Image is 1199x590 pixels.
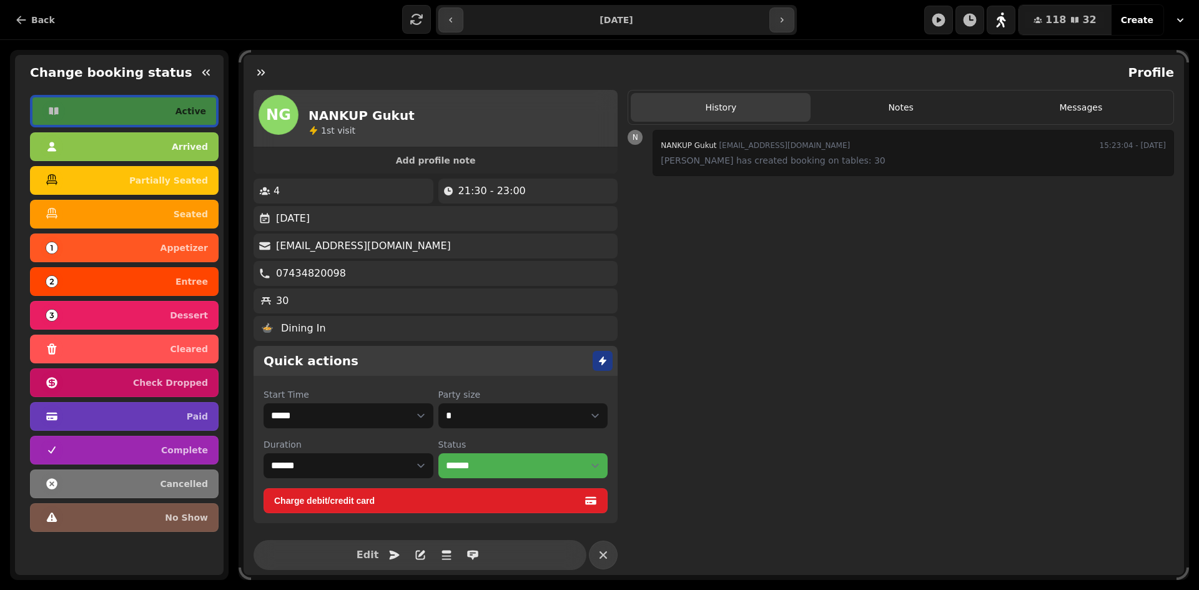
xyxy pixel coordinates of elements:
[165,513,208,522] p: no show
[360,550,375,560] span: Edit
[661,138,850,153] div: [EMAIL_ADDRESS][DOMAIN_NAME]
[811,93,990,122] button: Notes
[274,184,280,199] p: 4
[160,479,208,488] p: cancelled
[1045,15,1066,25] span: 118
[30,368,219,397] button: check dropped
[1121,16,1153,24] span: Create
[161,446,208,455] p: complete
[30,503,219,532] button: no show
[266,107,291,122] span: NG
[160,243,208,252] p: appetizer
[30,470,219,498] button: cancelled
[30,335,219,363] button: cleared
[264,488,608,513] button: Charge debit/credit card
[355,543,380,568] button: Edit
[172,142,208,151] p: arrived
[174,210,208,219] p: seated
[30,95,219,127] button: active
[133,378,208,387] p: check dropped
[661,153,1166,168] p: [PERSON_NAME] has created booking on tables: 30
[175,277,208,286] p: entree
[991,93,1171,122] button: Messages
[276,211,310,226] p: [DATE]
[264,352,358,370] h2: Quick actions
[269,156,603,165] span: Add profile note
[327,125,337,135] span: st
[30,301,219,330] button: dessert
[1123,64,1174,81] h2: Profile
[281,321,326,336] p: Dining In
[30,234,219,262] button: appetizer
[187,412,208,421] p: paid
[321,124,355,137] p: visit
[5,7,65,32] button: Back
[30,132,219,161] button: arrived
[308,107,415,124] h2: NANKUP Gukut
[170,345,208,353] p: cleared
[631,93,811,122] button: History
[276,238,451,253] p: [EMAIL_ADDRESS][DOMAIN_NAME]
[274,496,582,505] span: Charge debit/credit card
[30,200,219,229] button: seated
[261,321,274,336] p: 🍲
[30,166,219,195] button: partially seated
[264,388,433,401] label: Start Time
[175,107,206,116] p: active
[321,125,327,135] span: 1
[170,311,208,320] p: dessert
[276,266,346,281] p: 07434820098
[633,134,638,141] span: N
[1100,138,1166,153] time: 15:23:04 - [DATE]
[129,176,208,185] p: partially seated
[1019,5,1112,35] button: 11832
[438,438,608,451] label: Status
[1111,5,1163,35] button: Create
[458,184,526,199] p: 21:30 - 23:00
[25,64,192,81] h2: Change booking status
[661,141,716,150] span: NANKUP Gukut
[438,388,608,401] label: Party size
[31,16,55,24] span: Back
[259,152,613,169] button: Add profile note
[30,402,219,431] button: paid
[264,438,433,451] label: Duration
[30,267,219,296] button: entree
[276,293,289,308] p: 30
[30,436,219,465] button: complete
[1082,15,1096,25] span: 32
